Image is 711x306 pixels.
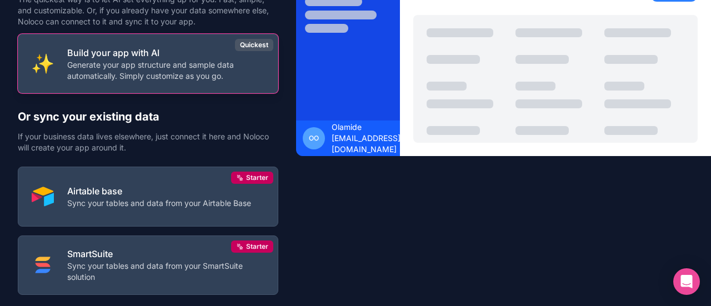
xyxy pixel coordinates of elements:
h2: Or sync your existing data [18,109,278,124]
button: INTERNAL_WITH_AIBuild your app with AIGenerate your app structure and sample data automatically. ... [18,34,278,93]
span: Starter [246,173,268,182]
p: If your business data lives elsewhere, just connect it here and Noloco will create your app aroun... [18,131,278,153]
span: Starter [246,242,268,251]
span: Oo [309,134,319,143]
img: SMART_SUITE [32,254,54,276]
p: Sync your tables and data from your SmartSuite solution [67,260,264,283]
p: Generate your app structure and sample data automatically. Simply customize as you go. [67,59,264,82]
p: SmartSuite [67,247,264,260]
div: Open Intercom Messenger [673,268,700,295]
p: Sync your tables and data from your Airtable Base [67,198,251,209]
p: Build your app with AI [67,46,264,59]
div: Quickest [235,39,273,51]
button: SMART_SUITESmartSuiteSync your tables and data from your SmartSuite solutionStarter [18,235,278,295]
img: AIRTABLE [32,185,54,208]
button: AIRTABLEAirtable baseSync your tables and data from your Airtable BaseStarter [18,167,278,226]
p: Airtable base [67,184,251,198]
img: INTERNAL_WITH_AI [32,53,54,75]
span: Olamide [EMAIL_ADDRESS][DOMAIN_NAME] [332,122,400,155]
